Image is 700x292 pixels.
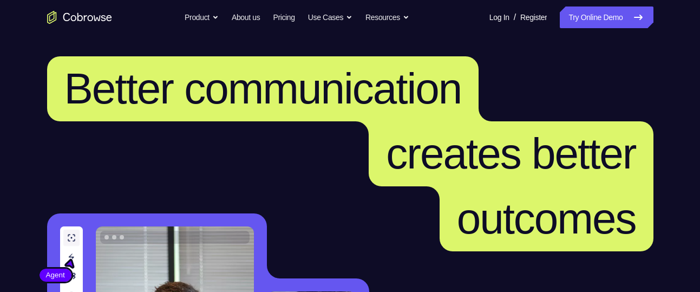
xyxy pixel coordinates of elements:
a: Log In [489,7,509,28]
span: Agent [40,270,71,281]
span: creates better [386,129,636,178]
span: Better communication [64,64,462,113]
button: Resources [365,7,409,28]
a: Register [520,7,547,28]
button: Product [185,7,219,28]
a: Pricing [273,7,295,28]
span: outcomes [457,194,636,243]
button: Use Cases [308,7,352,28]
a: About us [232,7,260,28]
span: / [514,11,516,24]
a: Go to the home page [47,11,112,24]
a: Try Online Demo [560,7,653,28]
